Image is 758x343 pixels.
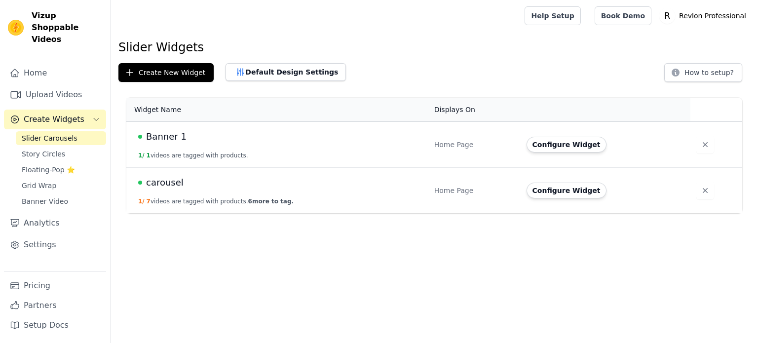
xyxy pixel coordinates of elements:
span: 1 / [138,152,145,159]
a: Settings [4,235,106,255]
div: Home Page [434,186,515,195]
a: Banner Video [16,194,106,208]
button: Default Design Settings [226,63,346,81]
button: Delete widget [696,136,714,153]
span: Create Widgets [24,114,84,125]
a: How to setup? [664,70,742,79]
span: 1 [147,152,151,159]
a: Partners [4,296,106,315]
a: Book Demo [595,6,651,25]
a: Slider Carousels [16,131,106,145]
text: R [664,11,670,21]
span: Live Published [138,135,142,139]
button: Create New Widget [118,63,214,82]
span: 7 [147,198,151,205]
p: Revlon Professional [675,7,750,25]
span: Slider Carousels [22,133,77,143]
span: Grid Wrap [22,181,56,191]
button: Create Widgets [4,110,106,129]
button: Delete widget [696,182,714,199]
a: Floating-Pop ⭐ [16,163,106,177]
h1: Slider Widgets [118,39,750,55]
button: How to setup? [664,63,742,82]
th: Widget Name [126,98,428,122]
button: 1/ 7videos are tagged with products.6more to tag. [138,197,294,205]
th: Displays On [428,98,521,122]
a: Pricing [4,276,106,296]
span: carousel [146,176,184,190]
span: Banner 1 [146,130,187,144]
a: Setup Docs [4,315,106,335]
span: 1 / [138,198,145,205]
a: Home [4,63,106,83]
a: Help Setup [525,6,580,25]
span: Story Circles [22,149,65,159]
span: Floating-Pop ⭐ [22,165,75,175]
a: Grid Wrap [16,179,106,192]
button: Configure Widget [527,137,606,152]
a: Story Circles [16,147,106,161]
span: 6 more to tag. [248,198,294,205]
img: Vizup [8,20,24,36]
span: Live Published [138,181,142,185]
div: Home Page [434,140,515,150]
a: Analytics [4,213,106,233]
span: Vizup Shoppable Videos [32,10,102,45]
button: 1/ 1videos are tagged with products. [138,152,248,159]
a: Upload Videos [4,85,106,105]
button: R Revlon Professional [659,7,750,25]
button: Configure Widget [527,183,606,198]
span: Banner Video [22,196,68,206]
